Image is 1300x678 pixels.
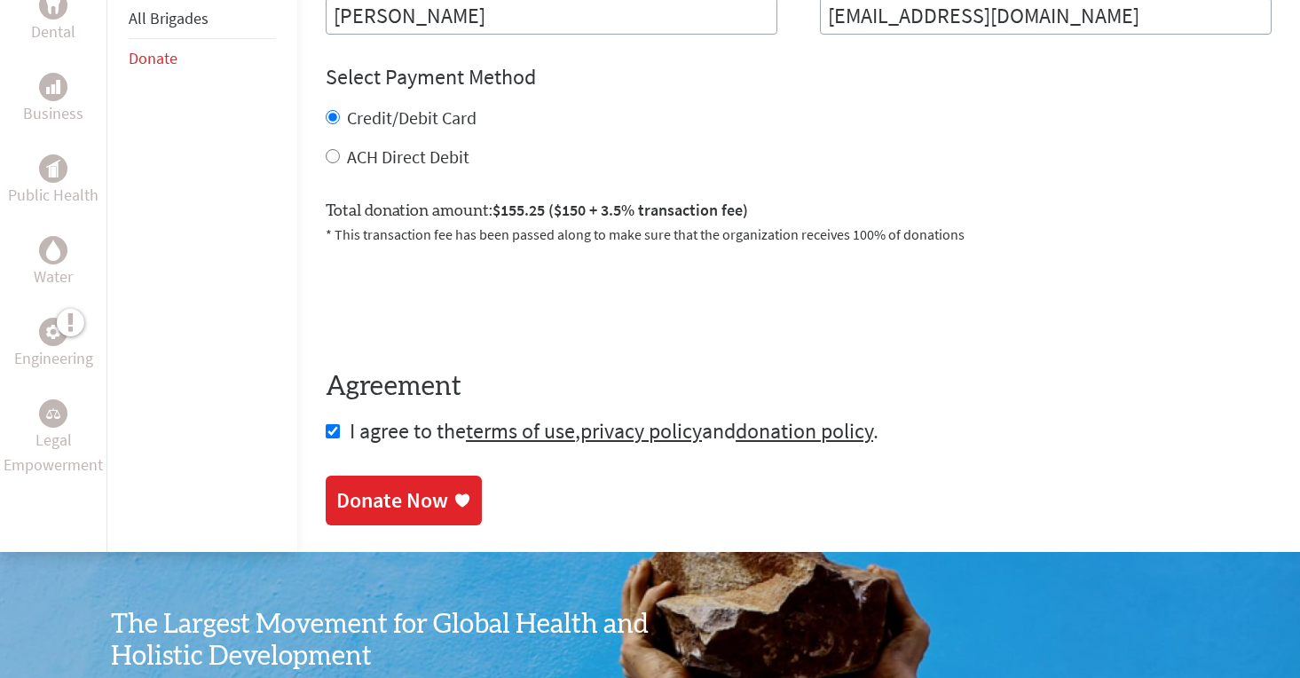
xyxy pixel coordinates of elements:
a: Donate Now [326,476,482,525]
h3: The Largest Movement for Global Health and Holistic Development [111,609,650,673]
div: Public Health [39,154,67,183]
p: Water [34,264,73,289]
a: All Brigades [129,8,209,28]
h4: Agreement [326,371,1272,403]
label: Credit/Debit Card [347,106,477,129]
img: Business [46,80,60,94]
div: Business [39,73,67,101]
a: privacy policy [580,417,702,445]
a: Donate [129,48,177,68]
p: Engineering [14,346,93,371]
div: Water [39,236,67,264]
div: Engineering [39,318,67,346]
a: terms of use [466,417,575,445]
p: * This transaction fee has been passed along to make sure that the organization receives 100% of ... [326,224,1272,245]
img: Water [46,240,60,261]
a: Legal EmpowermentLegal Empowerment [4,399,103,477]
iframe: reCAPTCHA [326,266,595,335]
li: Donate [129,39,276,78]
span: I agree to the , and . [350,417,878,445]
p: Public Health [8,183,98,208]
a: donation policy [736,417,873,445]
p: Business [23,101,83,126]
p: Dental [31,20,75,44]
h4: Select Payment Method [326,63,1272,91]
span: $155.25 ($150 + 3.5% transaction fee) [492,200,748,220]
label: Total donation amount: [326,198,748,224]
a: BusinessBusiness [23,73,83,126]
label: ACH Direct Debit [347,146,469,168]
img: Engineering [46,325,60,339]
p: Legal Empowerment [4,428,103,477]
img: Public Health [46,160,60,177]
a: WaterWater [34,236,73,289]
a: EngineeringEngineering [14,318,93,371]
a: Public HealthPublic Health [8,154,98,208]
div: Donate Now [336,486,448,515]
img: Legal Empowerment [46,408,60,419]
div: Legal Empowerment [39,399,67,428]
